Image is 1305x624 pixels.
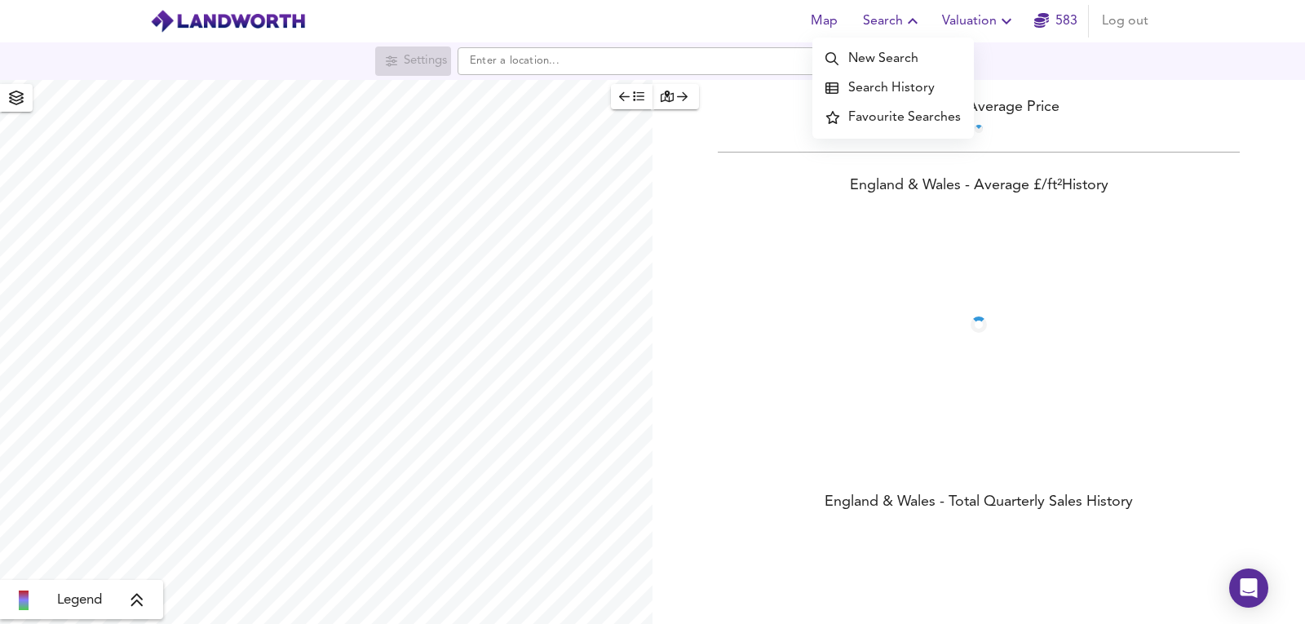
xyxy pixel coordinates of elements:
[1029,5,1082,38] button: 583
[942,10,1016,33] span: Valuation
[652,96,1305,118] div: UK Average Price
[150,9,306,33] img: logo
[812,44,974,73] a: New Search
[1034,10,1077,33] a: 583
[1102,10,1148,33] span: Log out
[1095,5,1155,38] button: Log out
[1229,569,1268,608] div: Open Intercom Messenger
[57,591,102,610] span: Legend
[812,73,974,103] a: Search History
[458,47,849,75] input: Enter a location...
[375,46,451,76] div: Search for a location first or explore the map
[863,10,922,33] span: Search
[652,175,1305,198] div: England & Wales - Average £/ ft² History
[856,5,929,38] button: Search
[804,10,843,33] span: Map
[798,5,850,38] button: Map
[652,492,1305,515] div: England & Wales - Total Quarterly Sales History
[812,103,974,132] a: Favourite Searches
[936,5,1023,38] button: Valuation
